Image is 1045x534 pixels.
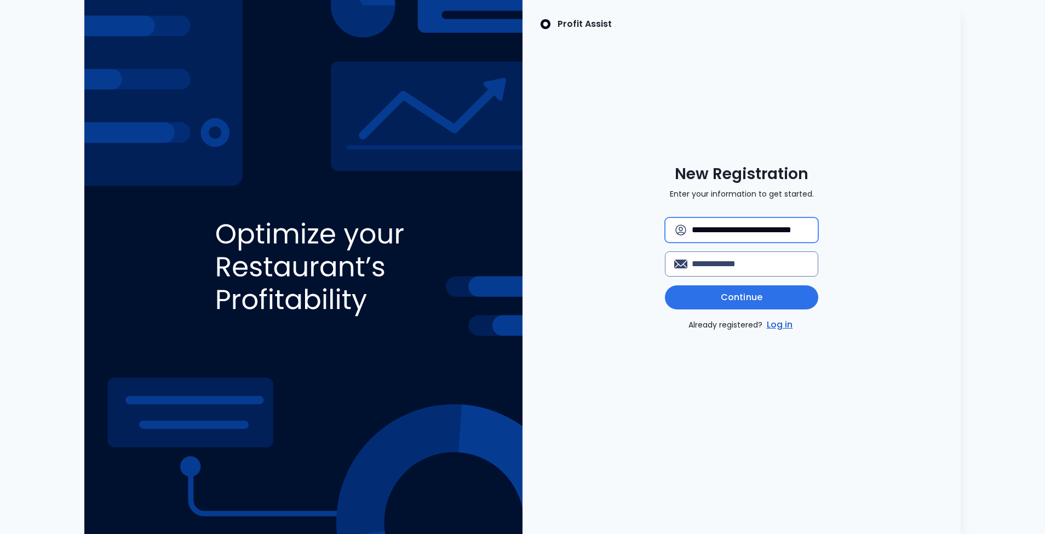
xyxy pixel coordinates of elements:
[765,318,795,331] a: Log in
[688,318,795,331] p: Already registered?
[675,164,808,184] span: New Registration
[558,18,612,31] p: Profit Assist
[670,188,814,200] p: Enter your information to get started.
[540,18,551,31] img: SpotOn Logo
[665,285,818,309] button: Continue
[721,291,762,304] span: Continue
